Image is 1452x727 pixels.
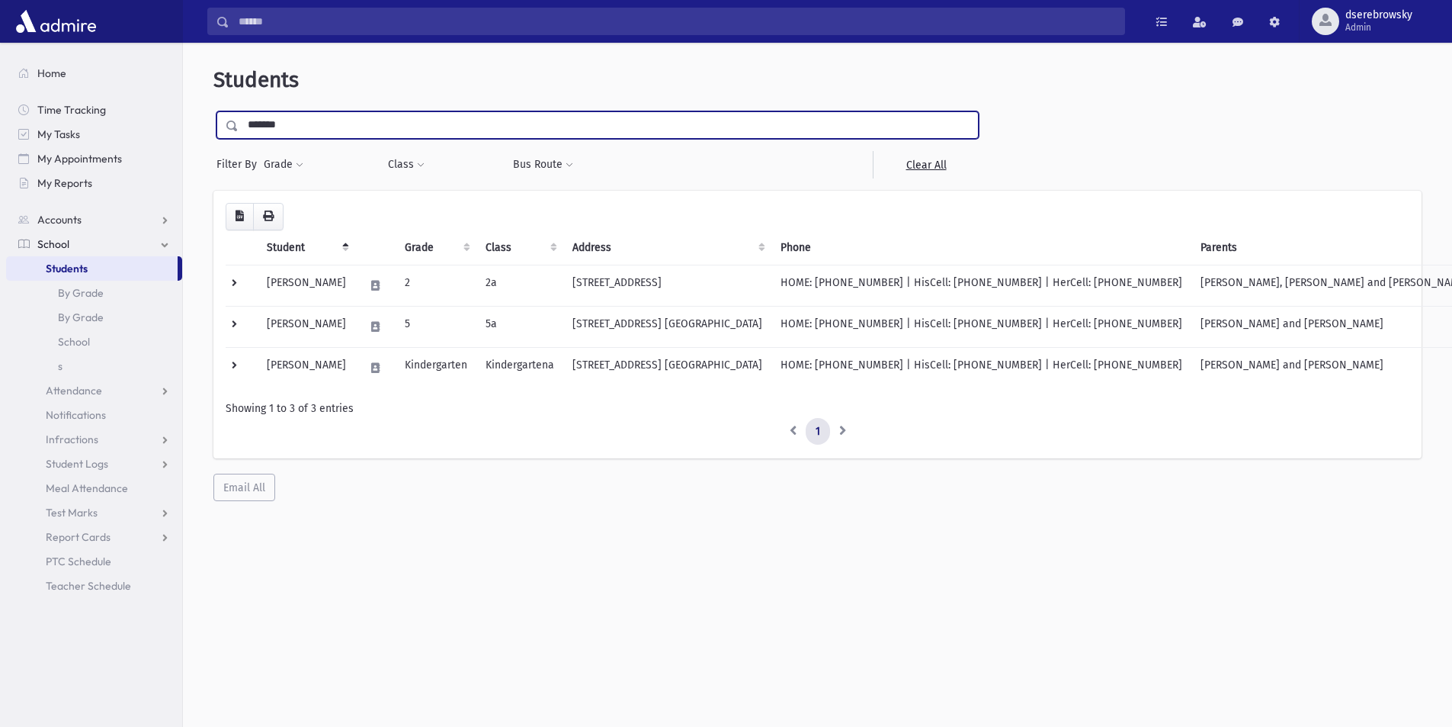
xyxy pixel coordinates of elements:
span: Home [37,66,66,80]
span: Accounts [37,213,82,227]
span: Admin [1345,21,1412,34]
td: [PERSON_NAME] [258,347,355,388]
span: Notifications [46,408,106,422]
button: Class [387,151,425,179]
a: Student Logs [6,452,182,476]
a: My Appointments [6,146,182,171]
a: Infractions [6,427,182,452]
button: Grade [263,151,304,179]
td: [STREET_ADDRESS] [GEOGRAPHIC_DATA] [563,347,771,388]
td: 2 [396,265,476,306]
span: dserebrowsky [1345,9,1412,21]
button: CSV [226,203,254,230]
a: My Reports [6,171,182,195]
span: Test Marks [46,506,98,520]
span: Infractions [46,433,98,446]
a: Notifications [6,403,182,427]
th: Phone [771,230,1191,265]
button: Email All [213,474,275,501]
a: Home [6,61,182,85]
a: Meal Attendance [6,476,182,500]
td: [PERSON_NAME] [258,265,355,306]
a: Test Marks [6,500,182,525]
a: Clear All [873,151,979,179]
a: Students [6,256,178,281]
span: School [37,237,69,251]
td: 5 [396,306,476,347]
a: Time Tracking [6,98,182,122]
span: Students [46,262,88,275]
td: 2a [476,265,563,306]
th: Grade: activate to sort column ascending [396,230,476,265]
span: My Appointments [37,152,122,166]
span: Student Logs [46,457,108,471]
td: [PERSON_NAME] [258,306,355,347]
span: Report Cards [46,530,111,544]
th: Address: activate to sort column ascending [563,230,771,265]
a: School [6,232,182,256]
span: Meal Attendance [46,481,128,495]
span: Filter By [216,156,263,172]
a: s [6,354,182,378]
input: Search [229,8,1124,35]
td: Kindergartena [476,347,563,388]
td: HOME: [PHONE_NUMBER] | HisCell: [PHONE_NUMBER] | HerCell: [PHONE_NUMBER] [771,347,1191,388]
a: PTC Schedule [6,549,182,574]
a: School [6,330,182,354]
span: Time Tracking [37,103,106,117]
img: AdmirePro [12,6,100,37]
span: Teacher Schedule [46,579,131,593]
td: HOME: [PHONE_NUMBER] | HisCell: [PHONE_NUMBER] | HerCell: [PHONE_NUMBER] [771,265,1191,306]
a: Report Cards [6,525,182,549]
th: Student: activate to sort column descending [258,230,355,265]
a: By Grade [6,281,182,305]
a: My Tasks [6,122,182,146]
div: Showing 1 to 3 of 3 entries [226,400,1409,417]
td: [STREET_ADDRESS] [GEOGRAPHIC_DATA] [563,306,771,347]
button: Print [253,203,284,230]
a: Teacher Schedule [6,574,182,598]
a: Accounts [6,207,182,232]
a: By Grade [6,305,182,330]
td: HOME: [PHONE_NUMBER] | HisCell: [PHONE_NUMBER] | HerCell: [PHONE_NUMBER] [771,306,1191,347]
button: Bus Route [512,151,574,179]
td: Kindergarten [396,347,476,388]
span: My Tasks [37,127,80,141]
td: 5a [476,306,563,347]
td: [STREET_ADDRESS] [563,265,771,306]
a: Attendance [6,378,182,403]
span: PTC Schedule [46,555,111,568]
a: 1 [806,418,830,446]
span: Attendance [46,384,102,397]
span: Students [213,67,299,92]
th: Class: activate to sort column ascending [476,230,563,265]
span: My Reports [37,176,92,190]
